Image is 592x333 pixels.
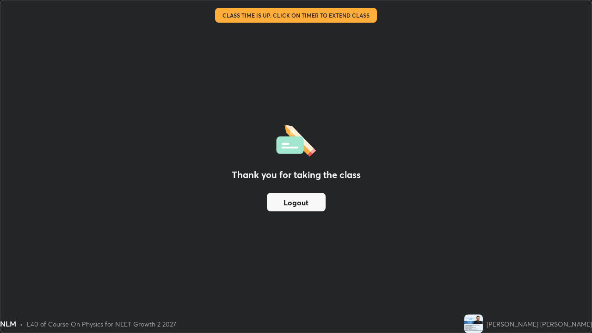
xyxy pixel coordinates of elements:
[27,319,176,329] div: L40 of Course On Physics for NEET Growth 2 2027
[267,193,326,211] button: Logout
[232,168,361,182] h2: Thank you for taking the class
[464,314,483,333] img: 56fac2372bd54d6a89ffab81bd2c5eeb.jpg
[276,122,316,157] img: offlineFeedback.1438e8b3.svg
[487,319,592,329] div: [PERSON_NAME] [PERSON_NAME]
[20,319,23,329] div: •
